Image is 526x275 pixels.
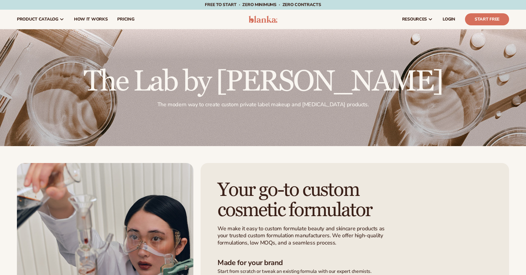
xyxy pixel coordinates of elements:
[397,10,438,29] a: resources
[443,17,455,22] span: LOGIN
[249,16,277,23] img: logo
[84,67,443,96] h2: The Lab by [PERSON_NAME]
[69,10,113,29] a: How It Works
[438,10,460,29] a: LOGIN
[84,101,443,108] p: The modern way to create custom private label makeup and [MEDICAL_DATA] products.
[205,2,321,8] span: Free to start · ZERO minimums · ZERO contracts
[112,10,139,29] a: pricing
[465,13,509,25] a: Start Free
[218,268,492,275] p: Start from scratch or tweak an existing formula with our expert chemists.
[117,17,134,22] span: pricing
[402,17,427,22] span: resources
[12,10,69,29] a: product catalog
[74,17,108,22] span: How It Works
[17,17,58,22] span: product catalog
[218,225,388,246] p: We make it easy to custom formulate beauty and skincare products as your trusted custom formulati...
[218,180,401,220] h1: Your go-to custom cosmetic formulator
[218,258,492,267] h3: Made for your brand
